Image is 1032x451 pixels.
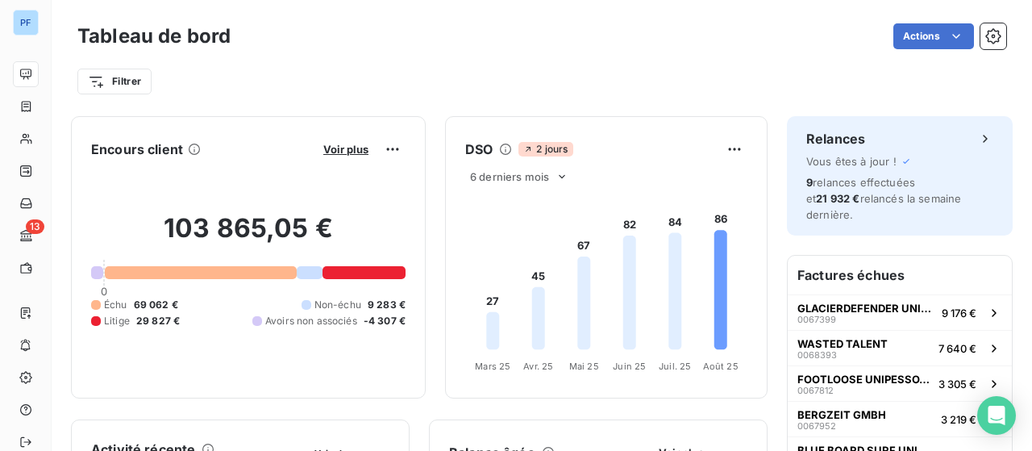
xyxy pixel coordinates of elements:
tspan: Mai 25 [569,361,599,372]
span: 13 [26,219,44,234]
span: 0067812 [797,386,834,395]
span: BERGZEIT GMBH [797,408,886,421]
span: Litige [104,314,130,328]
span: GLACIERDEFENDER UNIP LDA [797,302,935,315]
span: 6 derniers mois [470,170,549,183]
button: Voir plus [318,142,373,157]
div: PF [13,10,39,35]
span: 2 jours [518,142,572,157]
h6: Factures échues [788,256,1012,294]
h2: 103 865,05 € [91,212,406,261]
span: Avoirs non associés [265,314,357,328]
tspan: Mars 25 [475,361,510,372]
h6: DSO [465,140,493,159]
span: 9 176 € [942,307,976,319]
span: 29 827 € [136,314,180,328]
span: 0 [101,285,107,298]
tspan: Juin 25 [613,361,646,372]
h6: Encours client [91,140,183,159]
span: Voir plus [323,143,368,156]
button: Filtrer [77,69,152,94]
span: -4 307 € [364,314,406,328]
button: GLACIERDEFENDER UNIP LDA00673999 176 € [788,294,1012,330]
span: 3 305 € [938,378,976,390]
span: 0067952 [797,421,836,431]
button: Actions [893,23,974,49]
h6: Relances [806,129,865,148]
span: 7 640 € [938,342,976,355]
span: 0068393 [797,350,837,360]
tspan: Juil. 25 [659,361,691,372]
tspan: Août 25 [703,361,739,372]
span: 3 219 € [941,413,976,426]
span: 9 283 € [368,298,406,312]
span: FOOTLOOSE UNIPESSOAL LDA [797,373,932,386]
h3: Tableau de bord [77,22,231,51]
a: 13 [13,223,38,248]
button: FOOTLOOSE UNIPESSOAL LDA00678123 305 € [788,365,1012,401]
tspan: Avr. 25 [523,361,553,372]
div: Open Intercom Messenger [977,396,1016,435]
span: 21 932 € [816,192,859,205]
span: 9 [806,176,813,189]
span: 0067399 [797,315,836,324]
button: WASTED TALENT00683937 640 € [788,330,1012,365]
button: BERGZEIT GMBH00679523 219 € [788,401,1012,436]
span: Non-échu [314,298,361,312]
span: WASTED TALENT [797,337,888,350]
span: Vous êtes à jour ! [806,155,897,168]
span: relances effectuées et relancés la semaine dernière. [806,176,961,221]
span: 69 062 € [134,298,178,312]
span: Échu [104,298,127,312]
